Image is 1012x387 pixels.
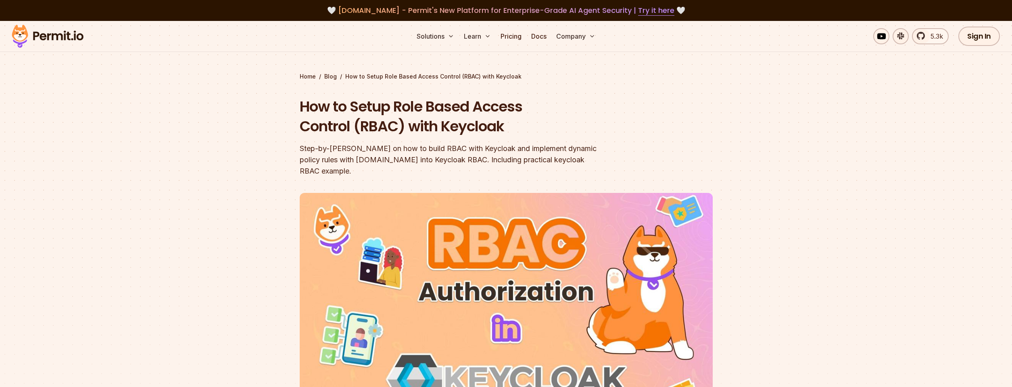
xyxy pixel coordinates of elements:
[553,28,599,44] button: Company
[19,5,993,16] div: 🤍 🤍
[638,5,674,16] a: Try it here
[461,28,494,44] button: Learn
[300,143,609,177] div: Step-by-[PERSON_NAME] on how to build RBAC with Keycloak and implement dynamic policy rules with ...
[338,5,674,15] span: [DOMAIN_NAME] - Permit's New Platform for Enterprise-Grade AI Agent Security |
[497,28,525,44] a: Pricing
[300,72,713,81] div: / /
[926,31,943,41] span: 5.3k
[324,72,337,81] a: Blog
[413,28,457,44] button: Solutions
[300,72,316,81] a: Home
[8,23,87,50] img: Permit logo
[958,27,1000,46] a: Sign In
[300,97,609,137] h1: How to Setup Role Based Access Control (RBAC) with Keycloak
[528,28,550,44] a: Docs
[912,28,949,44] a: 5.3k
